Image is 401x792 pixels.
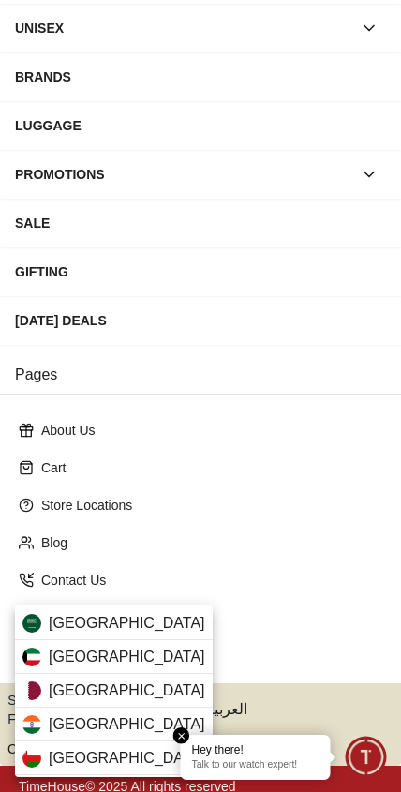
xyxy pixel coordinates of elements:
[22,749,41,768] img: Oman
[22,648,41,666] img: Kuwait
[192,759,319,772] p: Talk to our watch expert!
[49,747,205,770] span: [GEOGRAPHIC_DATA]
[49,680,205,702] span: [GEOGRAPHIC_DATA]
[22,715,41,734] img: India
[49,713,205,736] span: [GEOGRAPHIC_DATA]
[22,681,41,700] img: Qatar
[173,727,190,744] em: Close tooltip
[192,742,319,757] div: Hey there!
[49,612,205,635] span: [GEOGRAPHIC_DATA]
[49,646,205,668] span: [GEOGRAPHIC_DATA]
[22,614,41,633] img: Saudi Arabia
[346,737,387,778] div: Chat Widget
